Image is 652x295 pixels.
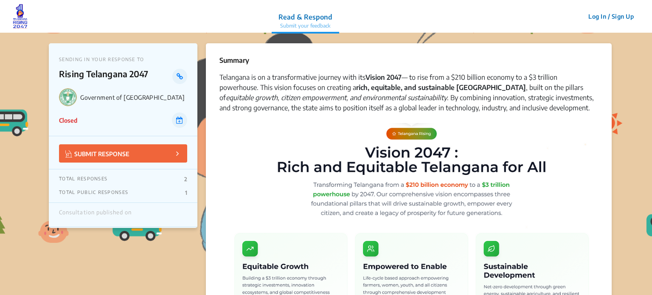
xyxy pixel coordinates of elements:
p: Rising Telangana 2047 [59,69,172,84]
img: Government of Telangana logo [59,88,77,106]
p: Closed [59,116,77,125]
button: SUBMIT RESPONSE [59,144,187,163]
p: Summary [219,55,249,65]
img: jwrukk9bl1z89niicpbx9z0dc3k6 [13,4,28,29]
img: Vector.jpg [65,150,72,157]
em: equitable growth, citizen empowerment, and environmental sustainability [226,93,447,102]
p: TOTAL PUBLIC RESPONSES [59,189,128,196]
p: Submit your feedback [278,22,332,30]
p: TOTAL RESPONSES [59,176,107,183]
p: Government of [GEOGRAPHIC_DATA] [80,94,187,101]
p: Read & Respond [278,12,332,22]
p: 2 [184,176,187,183]
strong: Vision 2047 [365,73,402,81]
p: SUBMIT RESPONSE [65,149,129,158]
p: SENDING IN YOUR RESPONSE TO [59,56,187,62]
button: Log In / Sign Up [583,10,639,23]
p: 1 [185,189,187,196]
div: Consultation published on [59,209,132,220]
strong: rich, equitable, and sustainable [GEOGRAPHIC_DATA] [356,83,526,92]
